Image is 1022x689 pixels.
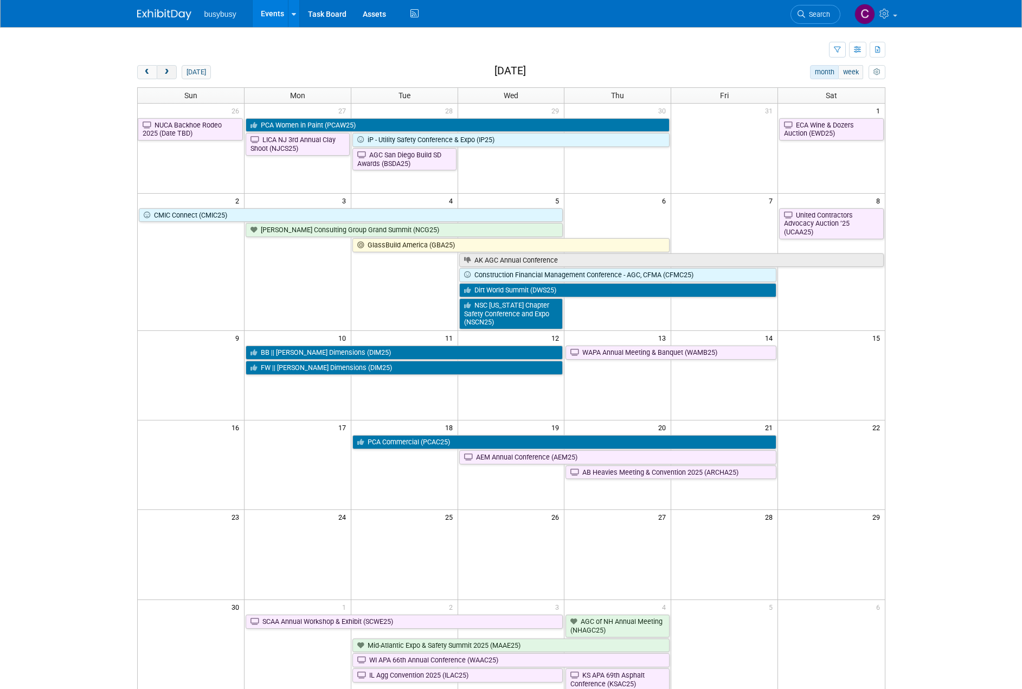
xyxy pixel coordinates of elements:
span: 20 [657,420,671,434]
a: WAPA Annual Meeting & Banquet (WAMB25) [565,346,776,360]
span: Wed [504,91,518,100]
span: 18 [444,420,458,434]
span: 22 [871,420,885,434]
span: 7 [768,194,777,207]
a: IL Agg Convention 2025 (ILAC25) [352,668,563,682]
span: 13 [657,331,671,344]
a: United Contractors Advocacy Auction ’25 (UCAA25) [779,208,883,239]
button: myCustomButton [869,65,885,79]
a: iP - Utility Safety Conference & Expo (IP25) [352,133,670,147]
span: 28 [764,510,777,524]
span: 10 [337,331,351,344]
span: 31 [764,104,777,117]
span: Fri [720,91,729,100]
a: Mid-Atlantic Expo & Safety Summit 2025 (MAAE25) [352,639,670,653]
a: LICA NJ 3rd Annual Clay Shoot (NJCS25) [246,133,350,155]
span: 27 [337,104,351,117]
span: 5 [768,600,777,614]
span: Sat [826,91,837,100]
a: Search [790,5,840,24]
a: AB Heavies Meeting & Convention 2025 (ARCHA25) [565,465,776,480]
span: Tue [398,91,410,100]
a: FW || [PERSON_NAME] Dimensions (DIM25) [246,361,563,375]
a: CMIC Connect (CMIC25) [139,208,563,222]
span: 24 [337,510,351,524]
span: 25 [444,510,458,524]
span: 29 [550,104,564,117]
a: GlassBuild America (GBA25) [352,238,670,252]
span: 1 [875,104,885,117]
span: 6 [875,600,885,614]
a: Construction Financial Management Conference - AGC, CFMA (CFMC25) [459,268,777,282]
span: 9 [234,331,244,344]
span: Search [805,10,830,18]
span: 5 [554,194,564,207]
span: 4 [448,194,458,207]
span: busybusy [204,10,236,18]
img: Collin Larson [854,4,875,24]
a: ECA Wine & Dozers Auction (EWD25) [779,118,883,141]
a: AK AGC Annual Conference [459,253,884,267]
a: BB || [PERSON_NAME] Dimensions (DIM25) [246,346,563,360]
a: NSC [US_STATE] Chapter Safety Conference and Expo (NSCN25) [459,298,563,329]
span: 2 [448,600,458,614]
span: Sun [184,91,197,100]
img: ExhibitDay [137,9,191,20]
span: 23 [230,510,244,524]
span: 28 [444,104,458,117]
span: 3 [554,600,564,614]
span: 4 [661,600,671,614]
a: PCA Women in Paint (PCAW25) [246,118,670,132]
a: Dirt World Summit (DWS25) [459,283,777,297]
span: 1 [341,600,351,614]
button: next [157,65,177,79]
span: 14 [764,331,777,344]
span: Thu [611,91,624,100]
a: AGC of NH Annual Meeting (NHAGC25) [565,615,670,637]
span: 2 [234,194,244,207]
span: 30 [657,104,671,117]
a: AGC San Diego Build SD Awards (BSDA25) [352,148,457,170]
span: 19 [550,420,564,434]
span: 8 [875,194,885,207]
button: prev [137,65,157,79]
span: 6 [661,194,671,207]
span: 16 [230,420,244,434]
a: SCAA Annual Workshop & Exhibit (SCWE25) [246,615,563,629]
span: 26 [550,510,564,524]
span: 30 [230,600,244,614]
span: 11 [444,331,458,344]
i: Personalize Calendar [873,69,880,76]
span: 15 [871,331,885,344]
a: WI APA 66th Annual Conference (WAAC25) [352,653,670,667]
button: month [810,65,839,79]
span: 12 [550,331,564,344]
a: NUCA Backhoe Rodeo 2025 (Date TBD) [138,118,243,141]
span: 17 [337,420,351,434]
span: 21 [764,420,777,434]
button: [DATE] [182,65,210,79]
span: 27 [657,510,671,524]
h2: [DATE] [494,65,526,77]
a: AEM Annual Conference (AEM25) [459,450,777,464]
span: Mon [290,91,305,100]
a: [PERSON_NAME] Consulting Group Grand Summit (NCG25) [246,223,563,237]
a: PCA Commercial (PCAC25) [352,435,776,449]
span: 26 [230,104,244,117]
button: week [838,65,863,79]
span: 29 [871,510,885,524]
span: 3 [341,194,351,207]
